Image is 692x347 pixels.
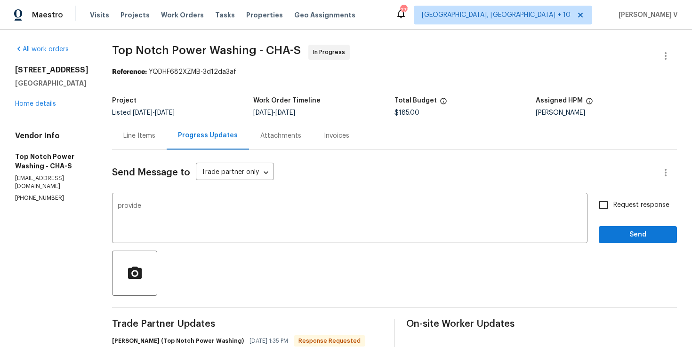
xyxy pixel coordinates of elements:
div: Line Items [123,131,155,141]
span: Request response [613,200,669,210]
h2: [STREET_ADDRESS] [15,65,89,75]
span: Send Message to [112,168,190,177]
span: The total cost of line items that have been proposed by Opendoor. This sum includes line items th... [440,97,447,110]
span: Geo Assignments [294,10,355,20]
div: Progress Updates [178,131,238,140]
b: Reference: [112,69,147,75]
h5: Work Order Timeline [253,97,321,104]
span: Response Requested [295,336,364,346]
div: 273 [400,6,407,15]
span: [DATE] [155,110,175,116]
h6: [PERSON_NAME] (Top Notch Power Washing) [112,336,244,346]
span: $185.00 [394,110,419,116]
a: All work orders [15,46,69,53]
span: In Progress [313,47,349,57]
span: On-site Worker Updates [406,319,677,329]
span: [GEOGRAPHIC_DATA], [GEOGRAPHIC_DATA] + 10 [422,10,571,20]
div: Trade partner only [196,165,274,181]
span: - [253,110,295,116]
p: [PHONE_NUMBER] [15,194,89,202]
span: [DATE] [133,110,153,116]
h5: [GEOGRAPHIC_DATA] [15,79,89,88]
div: Invoices [324,131,349,141]
h5: Project [112,97,137,104]
p: [EMAIL_ADDRESS][DOMAIN_NAME] [15,174,89,190]
button: Send [599,226,677,244]
span: Work Orders [161,10,204,20]
span: Listed [112,110,175,116]
h5: Assigned HPM [536,97,583,104]
span: The hpm assigned to this work order. [586,97,593,110]
span: Top Notch Power Washing - CHA-S [112,45,301,56]
span: Maestro [32,10,63,20]
span: Send [606,229,669,241]
span: Projects [121,10,150,20]
div: YQDHF682XZMB-3d12da3af [112,67,677,77]
span: Trade Partner Updates [112,319,383,329]
span: Tasks [215,12,235,18]
textarea: provide [118,203,582,236]
h5: Total Budget [394,97,437,104]
div: Attachments [260,131,301,141]
span: [PERSON_NAME] V [615,10,678,20]
h5: Top Notch Power Washing - CHA-S [15,152,89,171]
span: - [133,110,175,116]
div: [PERSON_NAME] [536,110,677,116]
span: Visits [90,10,109,20]
span: [DATE] [253,110,273,116]
span: [DATE] [275,110,295,116]
span: [DATE] 1:35 PM [249,336,288,346]
span: Properties [246,10,283,20]
a: Home details [15,101,56,107]
h4: Vendor Info [15,131,89,141]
